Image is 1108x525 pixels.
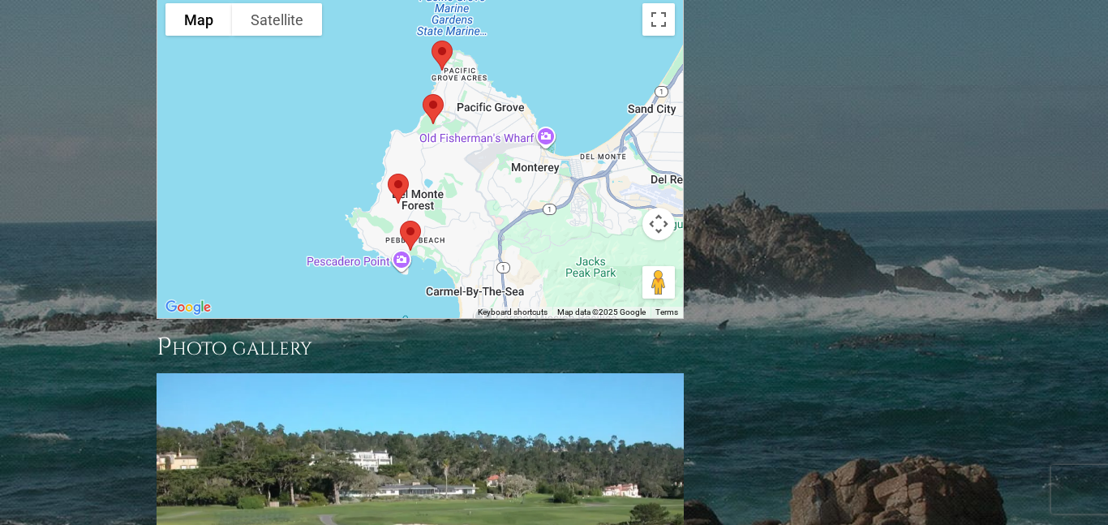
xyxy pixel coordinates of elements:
a: Open this area in Google Maps (opens a new window) [161,297,215,318]
a: Terms (opens in new tab) [655,308,678,316]
img: Google [161,297,215,318]
button: Toggle fullscreen view [642,3,675,36]
button: Map camera controls [642,208,675,240]
button: Show satellite imagery [232,3,322,36]
button: Drag Pegman onto the map to open Street View [642,266,675,299]
button: Keyboard shortcuts [478,307,548,318]
button: Show street map [165,3,232,36]
span: Map data ©2025 Google [557,308,646,316]
h3: Photo Gallery [157,331,684,364]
